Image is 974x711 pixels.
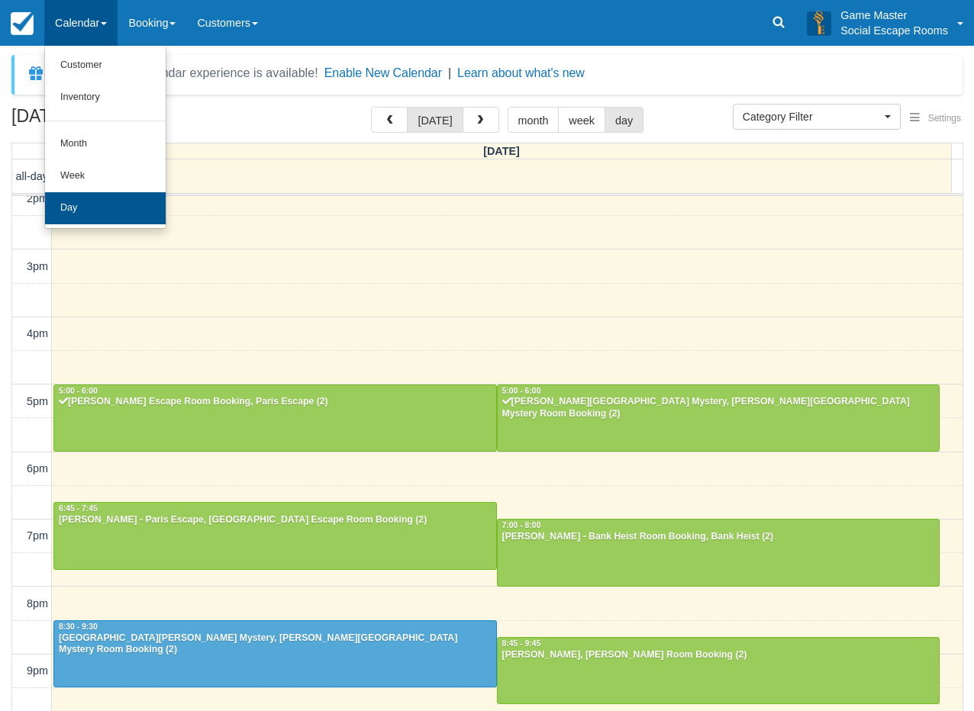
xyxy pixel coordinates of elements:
[45,160,166,192] a: Week
[11,12,34,35] img: checkfront-main-nav-mini-logo.png
[497,384,940,452] a: 5:00 - 6:00[PERSON_NAME][GEOGRAPHIC_DATA] Mystery, [PERSON_NAME][GEOGRAPHIC_DATA] Mystery Room Bo...
[502,521,541,529] span: 7:00 - 8:00
[27,395,48,407] span: 5pm
[58,632,492,657] div: [GEOGRAPHIC_DATA][PERSON_NAME] Mystery, [PERSON_NAME][GEOGRAPHIC_DATA] Mystery Room Booking (2)
[59,623,98,631] span: 8:30 - 9:30
[58,514,492,526] div: [PERSON_NAME] - Paris Escape, [GEOGRAPHIC_DATA] Escape Room Booking (2)
[324,66,442,81] button: Enable New Calendar
[605,107,643,133] button: day
[497,519,940,586] a: 7:00 - 8:00[PERSON_NAME] - Bank Heist Room Booking, Bank Heist (2)
[27,462,48,475] span: 6pm
[27,327,48,339] span: 4pm
[457,66,585,79] a: Learn about what's new
[901,108,970,130] button: Settings
[840,23,948,38] p: Social Escape Rooms
[16,170,48,182] span: all-day
[58,396,492,408] div: [PERSON_NAME] Escape Room Booking, Paris Escape (2)
[928,113,961,124] span: Settings
[27,260,48,272] span: 3pm
[497,637,940,704] a: 8:45 - 9:45[PERSON_NAME], [PERSON_NAME] Room Booking (2)
[502,531,936,543] div: [PERSON_NAME] - Bank Heist Room Booking, Bank Heist (2)
[743,109,881,124] span: Category Filter
[45,192,166,224] a: Day
[807,11,831,35] img: A3
[840,8,948,23] p: Game Master
[483,145,520,157] span: [DATE]
[45,82,166,114] a: Inventory
[53,384,497,452] a: 5:00 - 6:00[PERSON_NAME] Escape Room Booking, Paris Escape (2)
[53,502,497,569] a: 6:45 - 7:45[PERSON_NAME] - Paris Escape, [GEOGRAPHIC_DATA] Escape Room Booking (2)
[27,192,48,204] span: 2pm
[59,504,98,513] span: 6:45 - 7:45
[508,107,560,133] button: month
[733,104,901,130] button: Category Filter
[59,387,98,395] span: 5:00 - 6:00
[45,50,166,82] a: Customer
[407,107,463,133] button: [DATE]
[45,128,166,160] a: Month
[448,66,451,79] span: |
[51,64,318,82] div: A new Booking Calendar experience is available!
[27,597,48,610] span: 8pm
[27,664,48,677] span: 9pm
[11,107,205,135] h2: [DATE]
[502,639,541,648] span: 8:45 - 9:45
[44,46,166,229] ul: Calendar
[502,649,936,661] div: [PERSON_NAME], [PERSON_NAME] Room Booking (2)
[502,387,541,395] span: 5:00 - 6:00
[53,620,497,687] a: 8:30 - 9:30[GEOGRAPHIC_DATA][PERSON_NAME] Mystery, [PERSON_NAME][GEOGRAPHIC_DATA] Mystery Room Bo...
[558,107,605,133] button: week
[27,529,48,542] span: 7pm
[502,396,936,420] div: [PERSON_NAME][GEOGRAPHIC_DATA] Mystery, [PERSON_NAME][GEOGRAPHIC_DATA] Mystery Room Booking (2)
